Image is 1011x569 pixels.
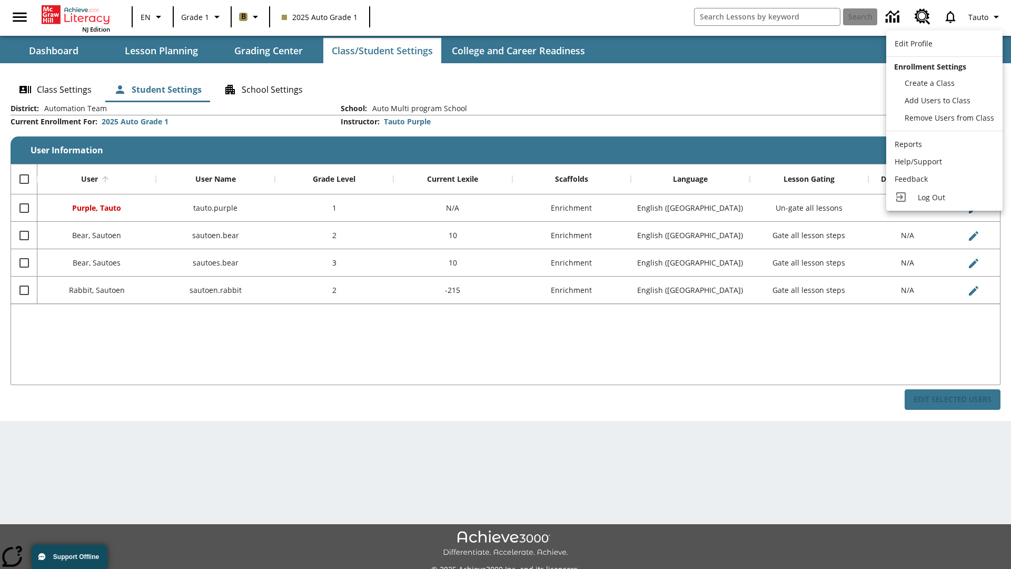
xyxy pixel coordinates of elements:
[895,38,933,48] span: Edit Profile
[918,192,945,202] span: Log Out
[905,78,955,88] span: Create a Class
[905,113,994,123] span: Remove Users from Class
[895,174,928,184] span: Feedback
[895,139,922,149] span: Reports
[895,156,942,166] span: Help/Support
[905,95,970,105] span: Add Users to Class
[894,62,966,72] span: Enrollment Settings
